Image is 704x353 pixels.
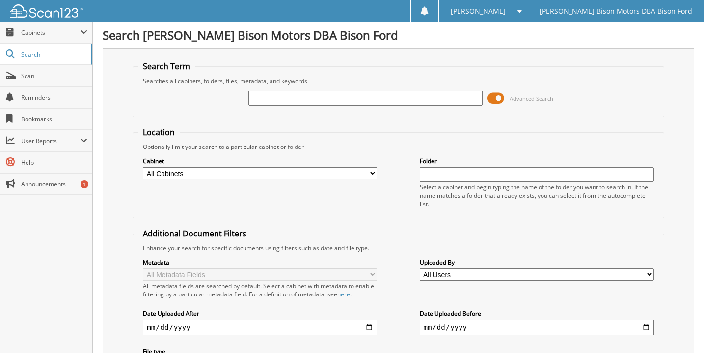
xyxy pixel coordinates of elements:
span: Search [21,50,86,59]
legend: Location [138,127,180,138]
div: 1 [81,180,88,188]
label: Date Uploaded Before [420,309,654,318]
label: Cabinet [143,157,377,165]
label: Metadata [143,258,377,266]
span: User Reports [21,137,81,145]
span: Bookmarks [21,115,87,123]
div: Enhance your search for specific documents using filters such as date and file type. [138,244,659,252]
iframe: Chat Widget [655,306,704,353]
img: scan123-logo-white.svg [10,4,83,18]
input: start [143,320,377,335]
div: Optionally limit your search to a particular cabinet or folder [138,143,659,151]
span: [PERSON_NAME] Bison Motors DBA Bison Ford [540,8,692,14]
label: Uploaded By [420,258,654,266]
h1: Search [PERSON_NAME] Bison Motors DBA Bison Ford [103,27,694,43]
span: Advanced Search [510,95,553,102]
legend: Search Term [138,61,195,72]
label: Folder [420,157,654,165]
span: Announcements [21,180,87,188]
span: Scan [21,72,87,80]
label: Date Uploaded After [143,309,377,318]
span: Reminders [21,93,87,102]
div: Select a cabinet and begin typing the name of the folder you want to search in. If the name match... [420,183,654,208]
div: All metadata fields are searched by default. Select a cabinet with metadata to enable filtering b... [143,282,377,298]
div: Searches all cabinets, folders, files, metadata, and keywords [138,77,659,85]
a: here [337,290,350,298]
span: Cabinets [21,29,81,37]
input: end [420,320,654,335]
span: Help [21,158,87,167]
span: [PERSON_NAME] [451,8,506,14]
legend: Additional Document Filters [138,228,251,239]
